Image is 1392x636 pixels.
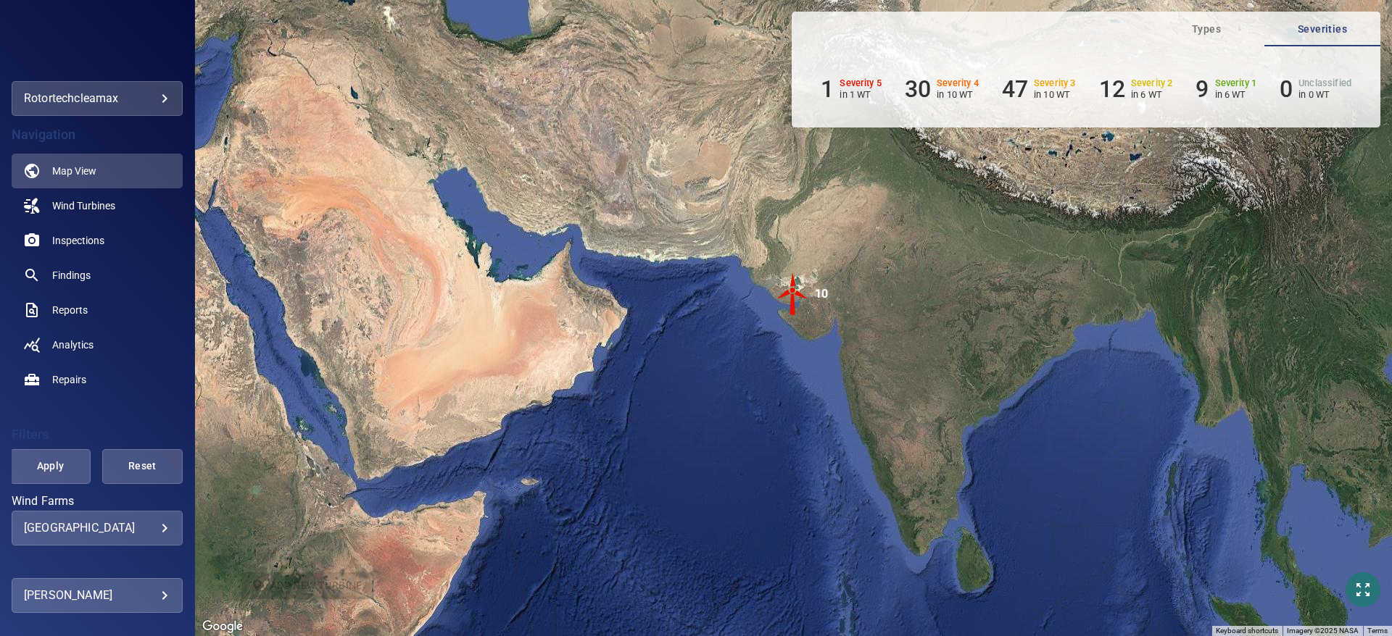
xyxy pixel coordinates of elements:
p: in 6 WT [1131,89,1173,100]
button: Reset [102,449,183,484]
h6: Severity 1 [1215,78,1257,88]
span: Findings [52,268,91,283]
img: rotortechcleamax-logo [40,36,154,51]
div: rotortechcleamax [12,81,183,116]
button: Apply [10,449,91,484]
li: Severity 3 [1002,75,1076,103]
a: reports noActive [12,293,183,327]
a: Terms (opens in new tab) [1367,627,1388,635]
span: Apply [28,457,72,475]
li: Severity Unclassified [1280,75,1351,103]
h6: Severity 4 [937,78,979,88]
h6: 9 [1196,75,1209,103]
a: analytics noActive [12,327,183,362]
h6: Severity 5 [840,78,882,88]
label: Wind Farms [12,495,183,507]
span: Types [1157,20,1256,38]
h4: Filters [12,427,183,442]
span: Imagery ©2025 NASA [1287,627,1359,635]
h4: Navigation [12,127,183,142]
span: Analytics [52,338,94,352]
h6: 30 [905,75,931,103]
li: Severity 1 [1196,75,1256,103]
span: Severities [1273,20,1372,38]
gmp-advanced-marker: 10 [771,272,815,318]
span: Map View [52,164,96,178]
img: Google [199,617,246,636]
p: in 10 WT [937,89,979,100]
div: Wind Farms [12,511,183,545]
a: repairs noActive [12,362,183,397]
h6: 0 [1280,75,1293,103]
div: rotortechcleamax [24,87,170,110]
span: Wind Turbines [52,198,115,213]
div: [PERSON_NAME] [24,584,170,607]
a: findings noActive [12,258,183,293]
div: 10 [815,272,828,316]
div: [GEOGRAPHIC_DATA] [24,521,170,535]
span: Reset [120,457,165,475]
a: map active [12,154,183,188]
h6: 47 [1002,75,1028,103]
li: Severity 4 [905,75,979,103]
li: Severity 5 [821,75,882,103]
h6: Severity 2 [1131,78,1173,88]
li: Severity 2 [1099,75,1173,103]
span: Repairs [52,372,86,387]
p: in 10 WT [1034,89,1076,100]
h6: Severity 3 [1034,78,1076,88]
p: in 0 WT [1298,89,1351,100]
h6: 1 [821,75,834,103]
p: in 6 WT [1215,89,1257,100]
p: in 1 WT [840,89,882,100]
span: Inspections [52,233,104,248]
a: inspections noActive [12,223,183,258]
img: windFarmIconCat5.svg [771,272,815,316]
h6: Unclassified [1298,78,1351,88]
button: Keyboard shortcuts [1216,626,1278,636]
a: windturbines noActive [12,188,183,223]
span: Reports [52,303,88,317]
a: Open this area in Google Maps (opens a new window) [199,617,246,636]
h6: 12 [1099,75,1125,103]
